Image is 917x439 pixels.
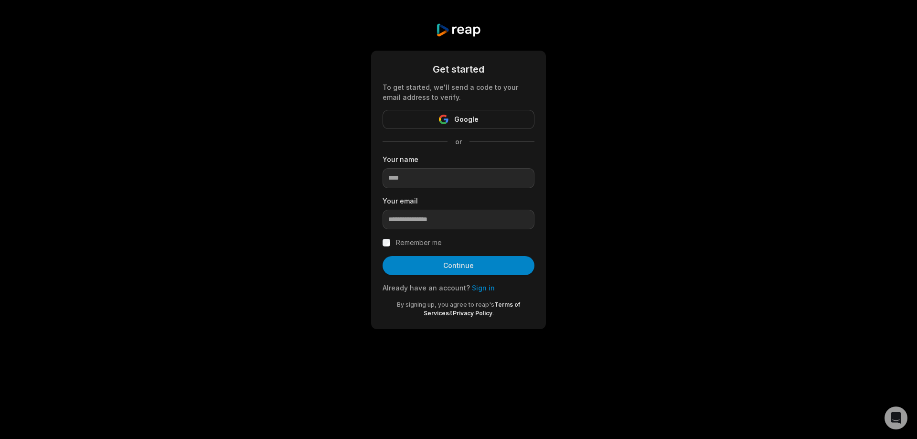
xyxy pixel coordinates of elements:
span: or [448,137,469,147]
img: reap [436,23,481,37]
label: Remember me [396,237,442,248]
button: Google [383,110,534,129]
div: Open Intercom Messenger [885,407,907,429]
div: Get started [383,62,534,76]
span: Already have an account? [383,284,470,292]
div: To get started, we'll send a code to your email address to verify. [383,82,534,102]
span: Google [454,114,479,125]
a: Privacy Policy [453,310,492,317]
label: Your email [383,196,534,206]
a: Sign in [472,284,495,292]
span: By signing up, you agree to reap's [397,301,494,308]
button: Continue [383,256,534,275]
span: & [449,310,453,317]
label: Your name [383,154,534,164]
span: . [492,310,494,317]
